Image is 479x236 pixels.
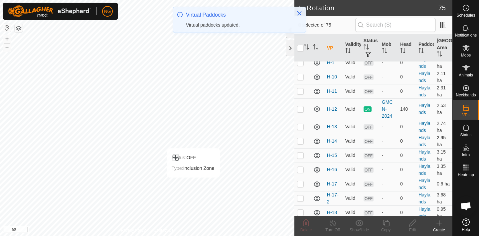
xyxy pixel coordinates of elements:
[8,5,91,17] img: Gallagher Logo
[462,228,470,232] span: Help
[434,205,452,220] td: 0.95 ha
[343,163,361,177] td: Valid
[382,152,395,159] div: -
[426,227,452,233] div: Create
[343,84,361,98] td: Valid
[434,191,452,205] td: 3.68 ha
[300,228,312,232] span: Delete
[382,209,395,216] div: -
[172,164,215,172] div: Inclusion Zone
[418,178,430,190] a: Haylands
[398,56,416,70] td: 0
[456,13,475,17] span: Schedules
[434,56,452,70] td: 3.32 ha
[364,124,374,130] span: OFF
[327,60,335,65] a: H-1
[398,120,416,134] td: 0
[418,57,430,69] a: Haylands
[398,191,416,205] td: 0
[361,35,379,62] th: Status
[434,84,452,98] td: 2.31 ha
[458,173,474,177] span: Heatmap
[398,205,416,220] td: 0
[434,35,452,62] th: [GEOGRAPHIC_DATA] Area
[345,49,351,54] p-sorticon: Activate to sort
[327,106,337,112] a: H-12
[327,153,337,158] a: H-15
[343,56,361,70] td: Valid
[438,3,446,13] span: 75
[327,74,337,79] a: H-10
[416,35,434,62] th: Paddock
[398,84,416,98] td: 0
[418,103,430,115] a: Haylands
[418,71,430,83] a: Haylands
[298,22,355,29] span: 0 selected of 75
[343,134,361,148] td: Valid
[343,205,361,220] td: Valid
[324,35,343,62] th: VP
[382,88,395,95] div: -
[298,4,438,12] h2: In Rotation
[434,134,452,148] td: 2.95 ha
[418,85,430,97] a: Haylands
[418,192,430,204] a: Haylands
[382,195,395,202] div: -
[3,24,11,32] button: Reset Map
[172,166,183,171] label: Type:
[313,45,318,51] p-sorticon: Activate to sort
[364,89,374,94] span: OFF
[373,227,399,233] div: Copy
[364,181,374,187] span: OFF
[343,70,361,84] td: Valid
[461,53,471,57] span: Mobs
[355,18,436,32] input: Search (S)
[327,192,339,204] a: H-17-2
[398,35,416,62] th: Head
[456,196,476,216] div: Open chat
[104,8,111,15] span: NG
[343,98,361,120] td: Valid
[121,227,146,233] a: Privacy Policy
[3,44,11,52] button: –
[400,49,405,54] p-sorticon: Activate to sort
[364,60,374,66] span: OFF
[382,166,395,173] div: -
[418,164,430,176] a: Haylands
[327,210,337,215] a: H-18
[434,70,452,84] td: 2.11 ha
[154,227,173,233] a: Contact Us
[186,22,290,29] div: Virtual paddocks updated.
[382,59,395,66] div: -
[343,148,361,163] td: Valid
[434,120,452,134] td: 2.74 ha
[462,153,470,157] span: Infra
[343,177,361,191] td: Valid
[382,180,395,187] div: -
[460,133,471,137] span: Status
[327,181,337,186] a: H-17
[364,210,374,216] span: OFF
[437,52,442,58] p-sorticon: Activate to sort
[343,35,361,62] th: Validity
[327,124,337,129] a: H-13
[382,73,395,80] div: -
[398,148,416,163] td: 0
[304,45,309,51] p-sorticon: Activate to sort
[453,216,479,234] a: Help
[399,227,426,233] div: Edit
[186,11,290,19] div: Virtual Paddocks
[364,153,374,159] span: OFF
[295,9,304,18] button: Close
[382,99,395,120] div: GMCN-2024
[343,120,361,134] td: Valid
[15,24,23,32] button: Map Layers
[434,177,452,191] td: 0.6 ha
[346,227,373,233] div: Show/Hide
[364,45,369,51] p-sorticon: Activate to sort
[398,98,416,120] td: 140
[382,138,395,145] div: -
[364,196,374,201] span: OFF
[319,227,346,233] div: Turn Off
[398,177,416,191] td: 0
